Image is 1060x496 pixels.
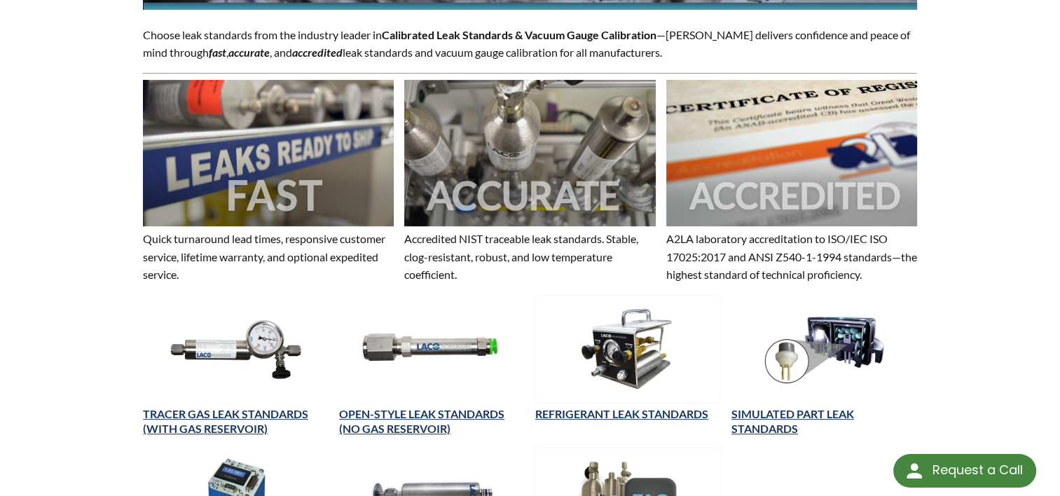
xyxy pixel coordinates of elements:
img: Image showing the word FAST overlaid on it [143,80,394,226]
img: Image showing the word ACCURATE overlaid on it [404,80,655,226]
p: Choose leak standards from the industry leader in —[PERSON_NAME] delivers confidence and peace of... [143,26,917,62]
strong: Calibrated Leak Standards & Vacuum Gauge Calibration [382,28,656,41]
em: accredited [292,46,343,59]
a: SIMULATED PART LEAK STANDARDS [731,407,854,435]
p: Quick turnaround lead times, responsive customer service, lifetime warranty, and optional expedit... [143,230,394,284]
div: Request a Call [932,454,1022,486]
img: Calibrated Leak Standard with Gauge [143,295,329,404]
a: OPEN-STYLE LEAK STANDARDS (NO GAS RESERVOIR) [339,407,504,435]
strong: accurate [228,46,270,59]
a: REFRIGERANT LEAK STANDARDS [535,407,708,420]
img: Image showing the word ACCREDITED overlaid on it [666,80,917,226]
em: fast [209,46,226,59]
img: Open-Style Leak Standard [339,295,525,404]
div: Request a Call [893,454,1036,488]
img: Simulated Part Leak Standard image [731,295,917,404]
img: Refrigerant Leak Standard image [535,295,721,404]
p: A2LA laboratory accreditation to ISO/IEC ISO 17025:2017 and ANSI Z540-1-1994 standards—the highes... [666,230,917,284]
a: TRACER GAS LEAK STANDARDS (WITH GAS RESERVOIR) [143,407,308,435]
p: Accredited NIST traceable leak standards. Stable, clog-resistant, robust, and low temperature coe... [404,230,655,284]
img: round button [903,460,925,482]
